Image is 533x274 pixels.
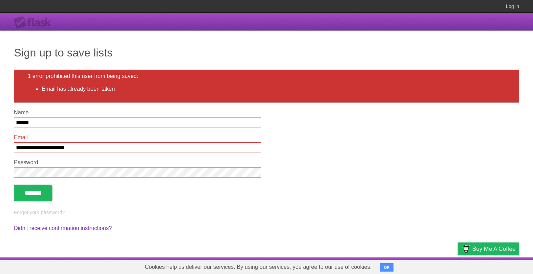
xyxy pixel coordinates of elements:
li: Email has already been taken [42,85,505,93]
a: Developers [388,259,416,272]
a: Forgot your password? [14,210,65,215]
a: Privacy [449,259,467,272]
span: Buy me a coffee [472,243,516,255]
img: Buy me a coffee [461,243,471,255]
h2: 1 error prohibited this user from being saved: [28,73,505,79]
a: Buy me a coffee [458,242,519,255]
a: Didn't receive confirmation instructions? [14,225,112,231]
label: Email [14,134,261,141]
a: About [365,259,380,272]
button: OK [380,263,394,272]
div: Flask [14,16,56,29]
a: Terms [425,259,440,272]
label: Name [14,109,261,116]
label: Password [14,159,261,166]
a: Suggest a feature [475,259,519,272]
span: Cookies help us deliver our services. By using our services, you agree to our use of cookies. [138,260,379,274]
h1: Sign up to save lists [14,44,519,61]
